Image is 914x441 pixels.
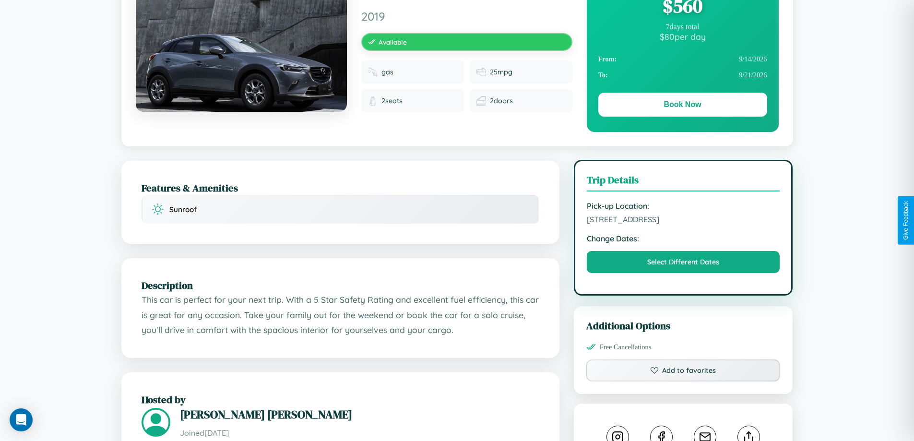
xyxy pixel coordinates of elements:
span: 2 doors [490,96,513,105]
div: 9 / 21 / 2026 [598,67,767,83]
div: 9 / 14 / 2026 [598,51,767,67]
h3: Additional Options [586,319,781,333]
img: Doors [476,96,486,106]
span: Sunroof [169,205,197,214]
strong: From: [598,55,617,63]
span: 25 mpg [490,68,512,76]
button: Book Now [598,93,767,117]
h2: Features & Amenities [142,181,539,195]
strong: To: [598,71,608,79]
div: 7 days total [598,23,767,31]
span: Available [379,38,407,46]
span: 2019 [361,9,572,24]
h2: Description [142,278,539,292]
div: Give Feedback [902,201,909,240]
img: Fuel type [368,67,378,77]
div: $ 80 per day [598,31,767,42]
span: gas [381,68,393,76]
div: Open Intercom Messenger [10,408,33,431]
button: Add to favorites [586,359,781,381]
h3: Trip Details [587,173,780,191]
span: 2 seats [381,96,403,105]
span: [STREET_ADDRESS] [587,215,780,224]
p: This car is perfect for your next trip. With a 5 Star Safety Rating and excellent fuel efficiency... [142,292,539,338]
p: Joined [DATE] [180,426,539,440]
h3: [PERSON_NAME] [PERSON_NAME] [180,406,539,422]
img: Seats [368,96,378,106]
strong: Pick-up Location: [587,201,780,211]
h2: Hosted by [142,393,539,406]
img: Fuel efficiency [476,67,486,77]
span: Free Cancellations [600,343,652,351]
strong: Change Dates: [587,234,780,243]
button: Select Different Dates [587,251,780,273]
